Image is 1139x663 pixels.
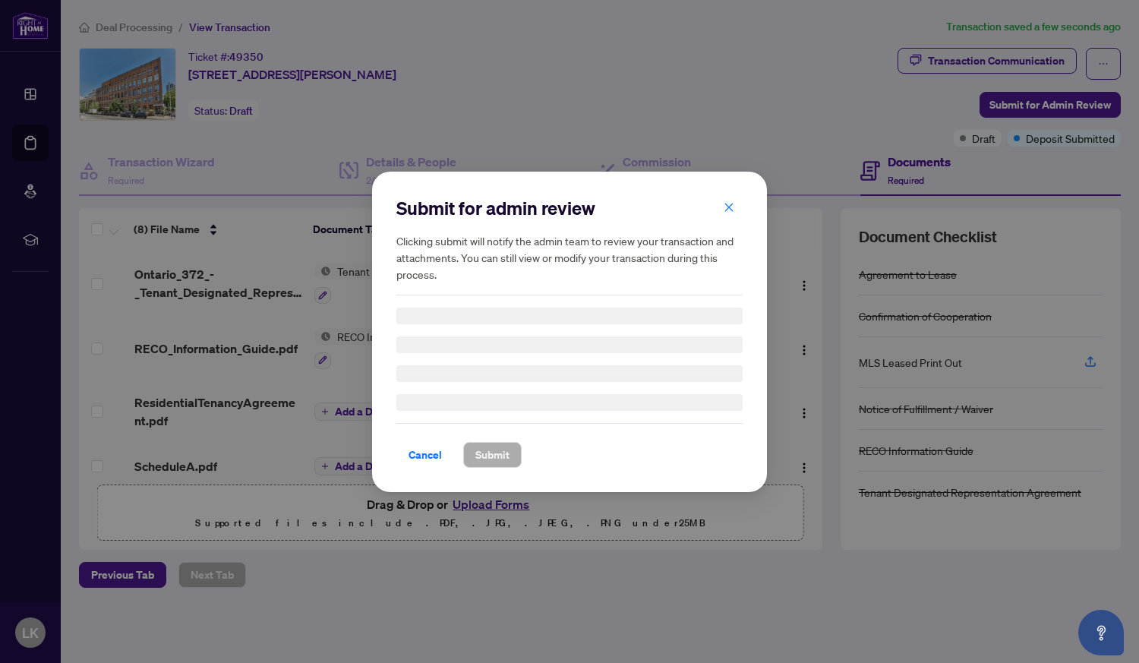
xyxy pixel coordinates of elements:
[1078,610,1124,655] button: Open asap
[396,232,743,283] h5: Clicking submit will notify the admin team to review your transaction and attachments. You can st...
[409,443,442,467] span: Cancel
[463,442,522,468] button: Submit
[396,442,454,468] button: Cancel
[396,196,743,220] h2: Submit for admin review
[724,201,734,212] span: close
